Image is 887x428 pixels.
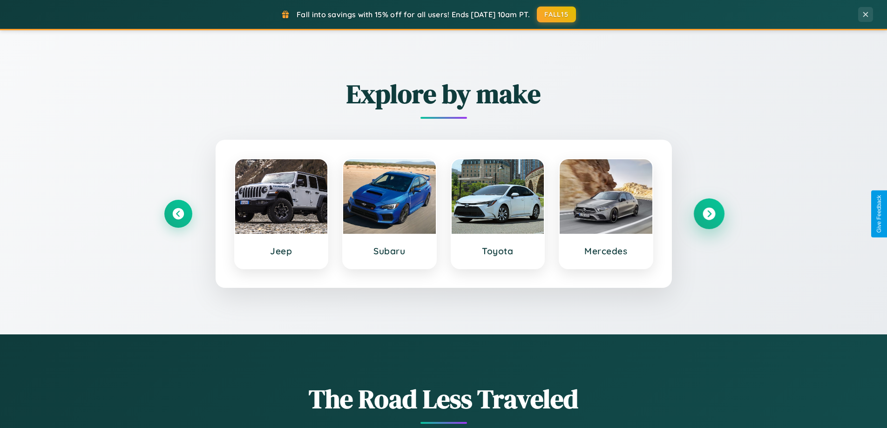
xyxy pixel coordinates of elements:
[244,245,318,257] h3: Jeep
[461,245,535,257] h3: Toyota
[876,195,882,233] div: Give Feedback
[164,76,723,112] h2: Explore by make
[164,381,723,417] h1: The Road Less Traveled
[537,7,576,22] button: FALL15
[352,245,427,257] h3: Subaru
[569,245,643,257] h3: Mercedes
[297,10,530,19] span: Fall into savings with 15% off for all users! Ends [DATE] 10am PT.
